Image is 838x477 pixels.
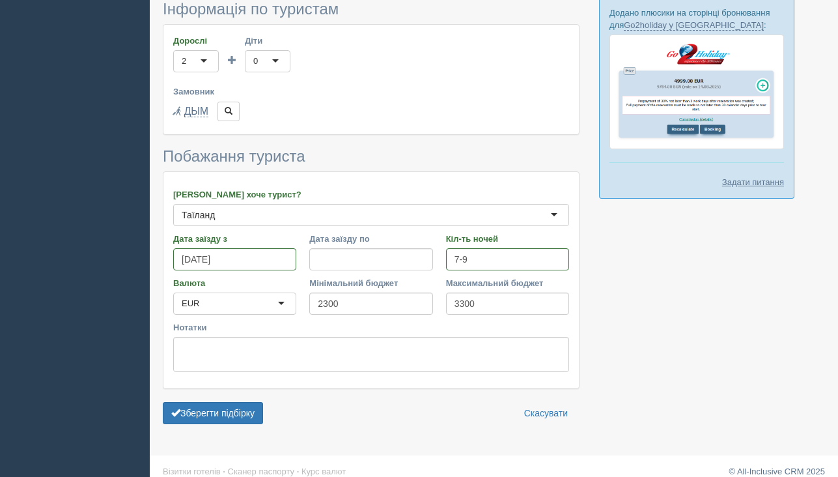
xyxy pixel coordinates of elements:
a: Сканер паспорту [228,467,294,476]
label: Кіл-ть ночей [446,233,569,245]
a: ДЫМ [184,106,208,117]
label: Валюта [173,277,296,289]
h3: Інформація по туристам [163,1,580,18]
button: Зберегти підбірку [163,402,263,424]
label: [PERSON_NAME] хоче турист? [173,188,569,201]
label: Максимальний бюджет [446,277,569,289]
a: Візитки готелів [163,467,221,476]
a: © All-Inclusive CRM 2025 [729,467,825,476]
span: Побажання туриста [163,147,305,165]
div: EUR [182,297,199,310]
a: Go2holiday у [GEOGRAPHIC_DATA] [624,20,764,31]
label: Замовник [173,85,569,98]
label: Мінімальний бюджет [309,277,432,289]
div: 2 [182,55,186,68]
a: Задати питання [722,176,784,188]
label: Дата заїзду з [173,233,296,245]
span: · [297,467,300,476]
p: Додано плюсики на сторінці бронювання для : [609,7,784,31]
div: 0 [253,55,258,68]
label: Дорослі [173,35,219,47]
img: go2holiday-proposal-for-travel-agency.png [609,35,784,149]
label: Дата заїзду по [309,233,432,245]
span: · [223,467,225,476]
a: Курс валют [301,467,346,476]
input: 7-10 або 7,10,14 [446,248,569,270]
a: Скасувати [516,402,576,424]
div: Таїланд [182,209,215,222]
label: Нотатки [173,321,569,334]
label: Діти [245,35,290,47]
